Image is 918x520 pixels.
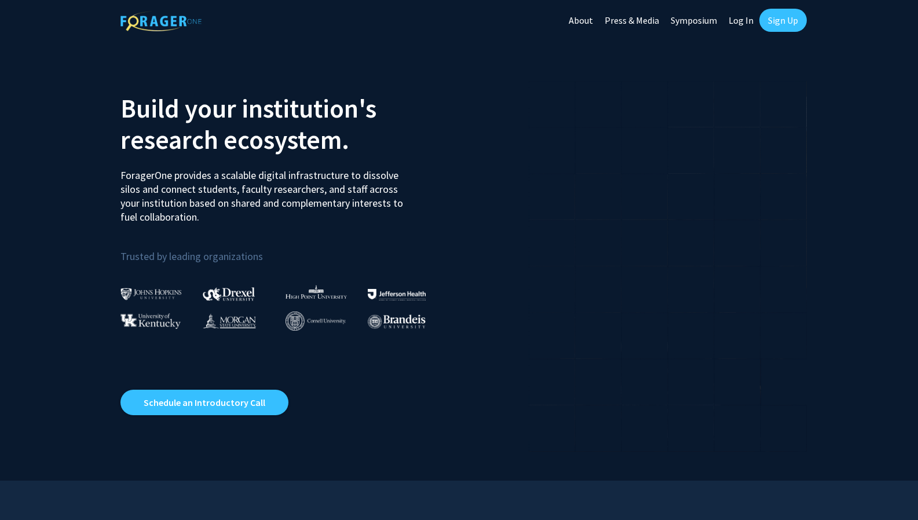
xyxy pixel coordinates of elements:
p: Trusted by leading organizations [120,233,451,265]
img: High Point University [286,285,347,299]
img: ForagerOne Logo [120,11,202,31]
img: Brandeis University [368,314,426,329]
img: Cornell University [286,312,346,331]
img: University of Kentucky [120,313,181,329]
img: Morgan State University [203,313,256,328]
p: ForagerOne provides a scalable digital infrastructure to dissolve silos and connect students, fac... [120,160,411,224]
img: Thomas Jefferson University [368,289,426,300]
a: Opens in a new tab [120,390,288,415]
a: Sign Up [759,9,807,32]
h2: Build your institution's research ecosystem. [120,93,451,155]
img: Drexel University [203,287,255,301]
img: Johns Hopkins University [120,288,182,300]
